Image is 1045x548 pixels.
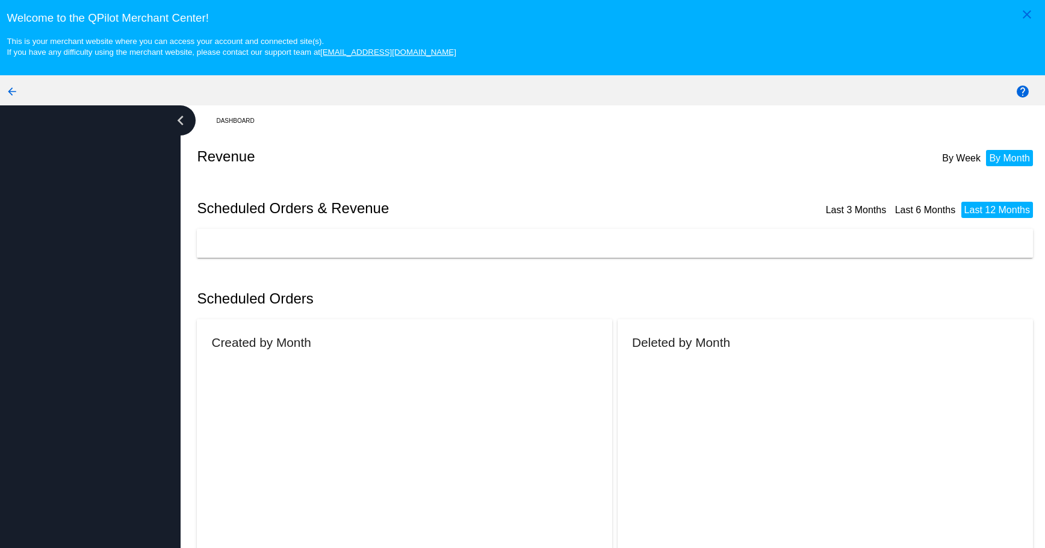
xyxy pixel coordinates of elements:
h2: Revenue [197,148,618,165]
h2: Scheduled Orders [197,290,618,307]
h2: Deleted by Month [632,335,730,349]
h2: Created by Month [211,335,311,349]
mat-icon: help [1016,84,1030,99]
li: By Week [939,150,984,166]
a: Last 12 Months [964,205,1030,215]
mat-icon: arrow_back [5,84,19,99]
li: By Month [986,150,1033,166]
small: This is your merchant website where you can access your account and connected site(s). If you hav... [7,37,456,57]
a: Last 6 Months [895,205,956,215]
a: Last 3 Months [826,205,887,215]
h2: Scheduled Orders & Revenue [197,200,618,217]
a: [EMAIL_ADDRESS][DOMAIN_NAME] [320,48,456,57]
mat-icon: close [1020,7,1034,22]
a: Dashboard [216,111,265,130]
i: chevron_left [171,111,190,130]
h3: Welcome to the QPilot Merchant Center! [7,11,1038,25]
